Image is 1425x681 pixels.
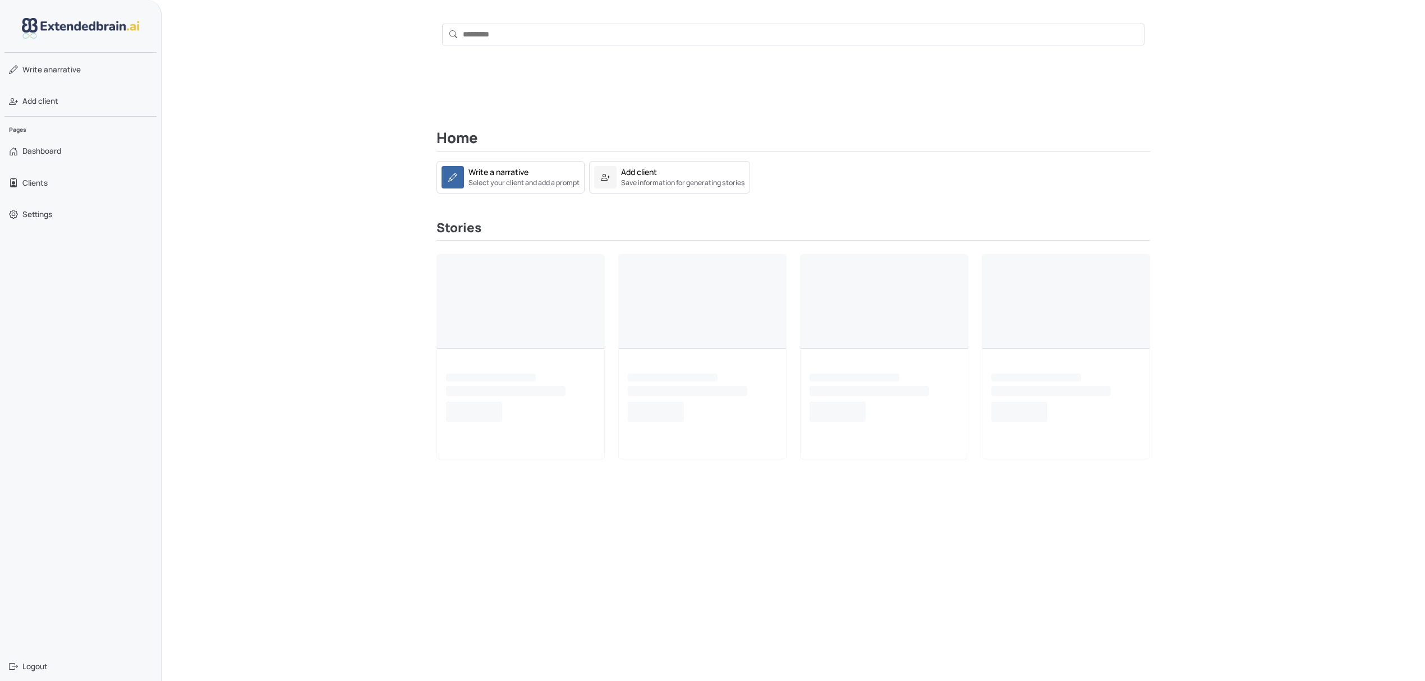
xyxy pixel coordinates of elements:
[589,171,750,181] a: Add clientSave information for generating stories
[22,64,81,75] span: narrative
[22,661,48,672] span: Logout
[22,209,52,220] span: Settings
[22,65,48,75] span: Write a
[436,171,585,181] a: Write a narrativeSelect your client and add a prompt
[22,95,58,107] span: Add client
[22,18,140,39] img: logo
[589,161,750,194] a: Add clientSave information for generating stories
[436,161,585,194] a: Write a narrativeSelect your client and add a prompt
[436,130,1150,152] h2: Home
[436,220,1150,241] h3: Stories
[468,178,580,188] small: Select your client and add a prompt
[621,166,657,178] div: Add client
[22,177,48,188] span: Clients
[468,166,528,178] div: Write a narrative
[621,178,745,188] small: Save information for generating stories
[22,145,61,157] span: Dashboard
